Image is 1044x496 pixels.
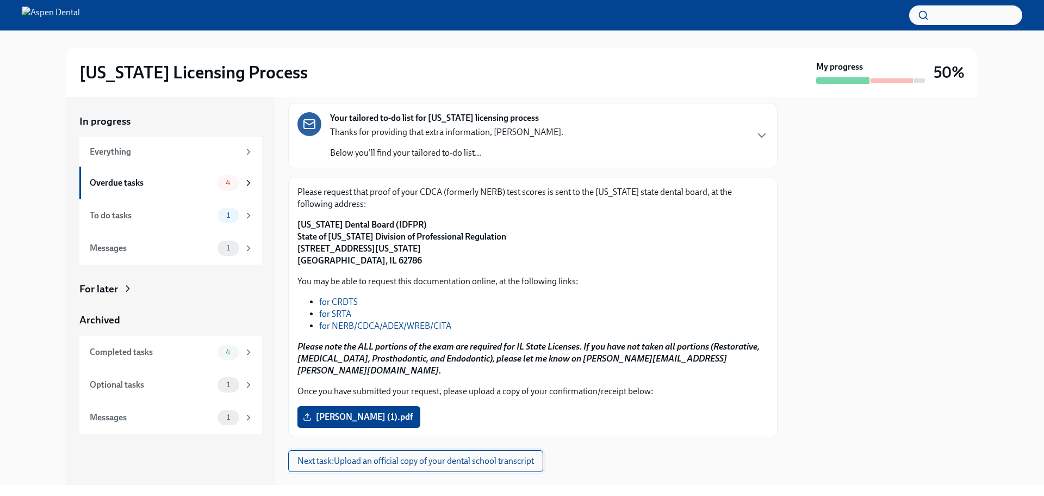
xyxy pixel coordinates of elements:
h3: 50% [934,63,965,82]
div: Optional tasks [90,379,213,391]
p: Thanks for providing that extra information, [PERSON_NAME]. [330,126,563,138]
p: Once you have submitted your request, please upload a copy of your confirmation/receipt below: [297,385,768,397]
a: Archived [79,313,262,327]
div: Messages [90,242,213,254]
div: Overdue tasks [90,177,213,189]
a: for SRTA [319,309,351,319]
p: Below you'll find your tailored to-do list... [330,147,563,159]
p: You may be able to request this documentation online, at the following links: [297,275,768,287]
a: Everything [79,137,262,167]
span: [PERSON_NAME] (1).pdf [305,412,413,422]
button: Next task:Upload an official copy of your dental school transcript [288,450,543,472]
div: Completed tasks [90,346,213,358]
span: 1 [220,244,237,252]
h2: [US_STATE] Licensing Process [79,62,308,83]
span: 4 [219,348,237,356]
strong: Your tailored to-do list for [US_STATE] licensing process [330,112,539,124]
span: 1 [220,211,237,219]
a: Overdue tasks4 [79,167,262,199]
a: for CRDTS [319,297,358,307]
span: Next task : Upload an official copy of your dental school transcript [297,456,534,467]
a: for NERB/CDCA/ADEX/WREB/CITA [319,321,451,331]
a: Completed tasks4 [79,336,262,369]
img: Aspen Dental [22,7,80,24]
a: Messages1 [79,401,262,434]
a: In progress [79,114,262,128]
strong: [US_STATE] Dental Board (IDFPR) State of [US_STATE] Division of Professional Regulation [STREET_A... [297,219,506,266]
div: Everything [90,146,239,158]
span: 1 [220,413,237,421]
strong: My progress [816,61,863,73]
div: For later [79,282,118,296]
span: 4 [219,179,237,187]
p: Please request that proof of your CDCA (formerly NERB) test scores is sent to the [US_STATE] stat... [297,186,768,210]
a: Optional tasks1 [79,369,262,401]
a: Messages1 [79,232,262,265]
span: 1 [220,381,237,389]
a: For later [79,282,262,296]
div: Messages [90,412,213,424]
label: [PERSON_NAME] (1).pdf [297,406,420,428]
div: To do tasks [90,210,213,222]
strong: Please note the ALL portions of the exam are required for IL State Licenses. If you have not take... [297,341,760,376]
a: To do tasks1 [79,199,262,232]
